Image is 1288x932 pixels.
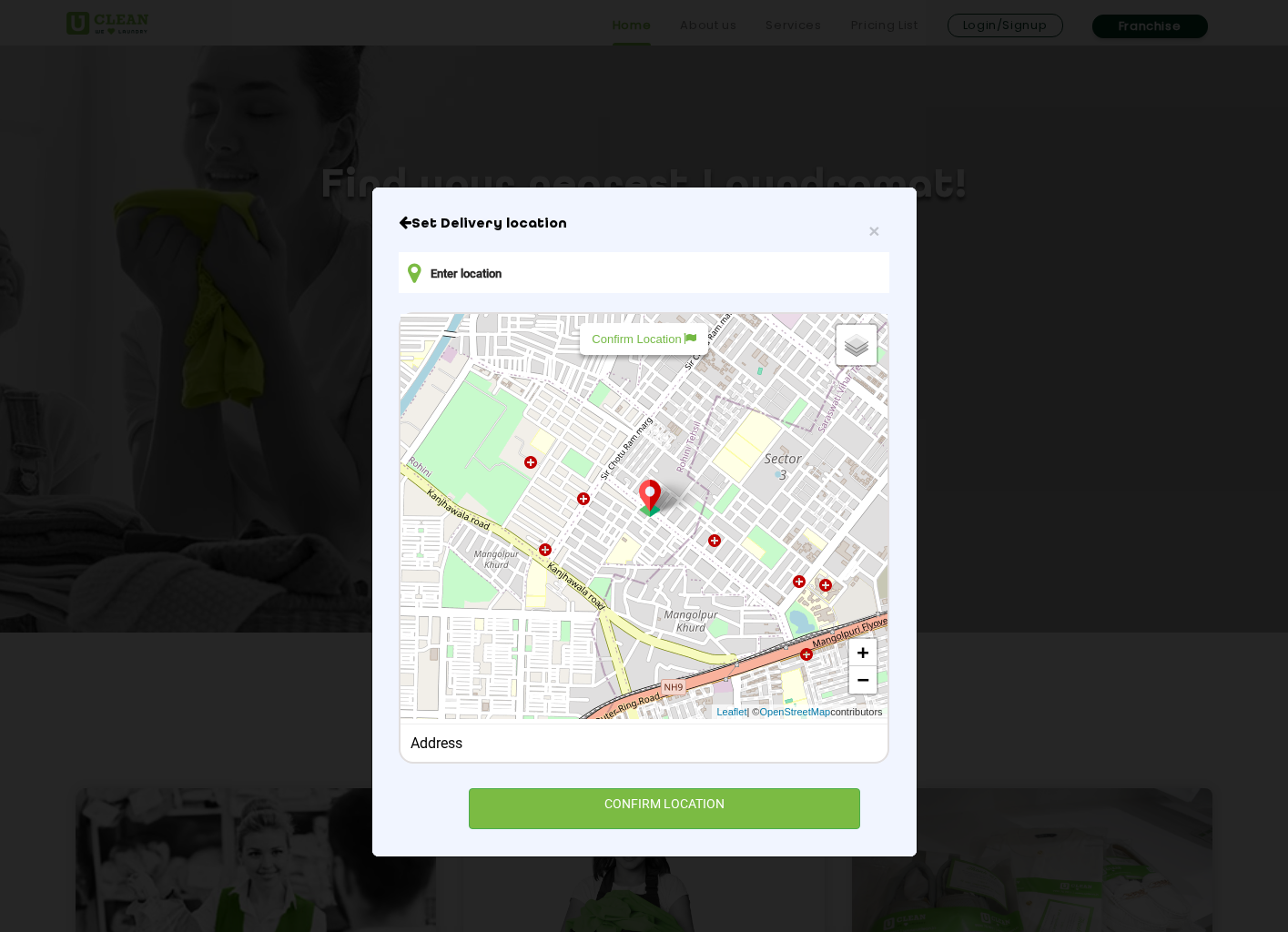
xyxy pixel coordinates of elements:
[399,252,888,293] input: Enter location
[411,734,877,752] div: Address
[837,325,877,365] a: Layers
[592,332,695,346] p: Confirm Location
[712,704,887,720] div: | © contributors
[399,215,888,233] h6: Close
[868,221,879,240] button: Close
[849,639,877,666] a: Zoom in
[868,220,879,241] span: ×
[849,666,877,694] a: Zoom out
[759,704,830,720] a: OpenStreetMap
[716,704,746,720] a: Leaflet
[469,788,861,829] div: CONFIRM LOCATION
